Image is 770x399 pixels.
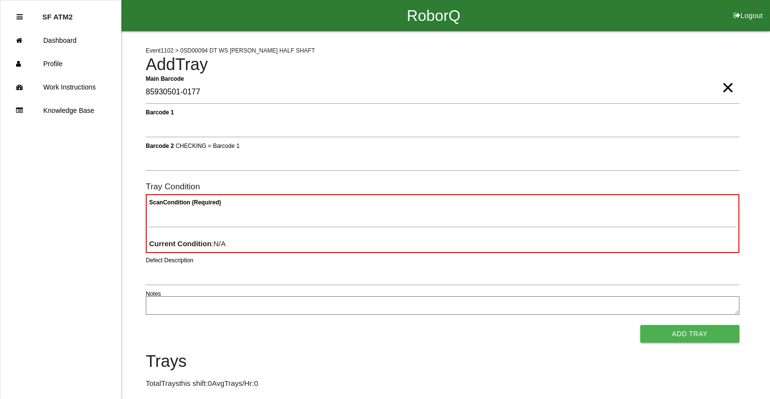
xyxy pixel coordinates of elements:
a: Profile [0,52,121,75]
span: : N/A [149,239,226,248]
span: Event 1102 > 0SD00094 DT WS [PERSON_NAME] HALF SHAFT [146,47,315,54]
label: Notes [146,290,161,298]
a: Work Instructions [0,75,121,99]
b: Scan Condition (Required) [149,199,221,206]
span: CHECKING = Barcode 1 [175,142,240,149]
h4: Trays [146,352,739,371]
b: Current Condition [149,239,211,248]
a: Dashboard [0,29,121,52]
p: SF ATM2 [42,5,73,21]
b: Barcode 2 [146,142,174,149]
b: Main Barcode [146,75,184,82]
p: Total Trays this shift: 0 Avg Trays /Hr: 0 [146,378,739,389]
input: Required [146,81,739,104]
h6: Tray Condition [146,182,739,191]
a: Knowledge Base [0,99,121,122]
span: Clear Input [721,68,734,88]
button: Add Tray [640,325,739,343]
div: Close [17,5,23,29]
b: Barcode 1 [146,109,174,115]
h4: Add Tray [146,55,739,74]
label: Defect Description [146,256,193,265]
